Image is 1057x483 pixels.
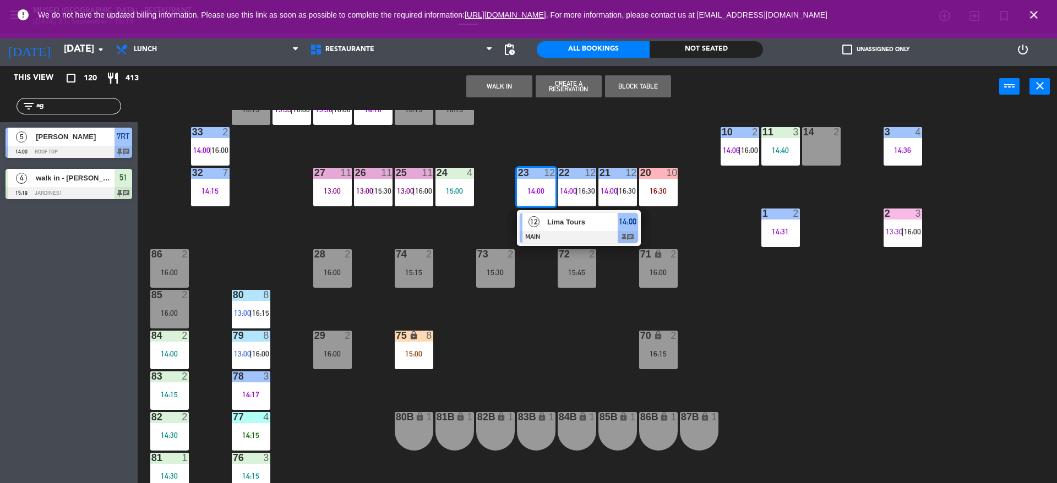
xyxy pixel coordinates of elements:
i: lock [409,331,418,340]
div: 16:15 [639,350,678,358]
div: 1 [182,453,188,463]
span: 14:06 [723,146,740,155]
i: restaurant [106,72,119,85]
div: 2 [222,127,229,137]
div: 1 [508,412,514,422]
div: 2 [182,249,188,259]
span: 5 [16,131,27,142]
div: 1 [762,208,763,218]
div: 71 [640,249,641,259]
span: 7RT [117,130,130,143]
i: lock [700,412,710,421]
span: | [617,186,619,195]
span: 13:00 [356,186,373,195]
i: lock [578,412,587,421]
div: 16:30 [639,187,678,195]
button: WALK IN [466,75,532,97]
label: Unassigned only [842,45,909,54]
span: | [250,309,252,317]
span: 15:30 [374,186,391,195]
div: 3 [263,453,270,463]
span: | [739,146,741,155]
div: 2 [426,249,433,259]
span: | [209,146,211,155]
i: lock [653,249,663,259]
div: 2 [885,208,885,218]
div: 24 [437,168,437,178]
a: [URL][DOMAIN_NAME] [465,10,546,19]
i: lock [415,412,424,421]
div: 12 [625,168,636,178]
button: close [1029,78,1050,95]
span: 13:00 [397,186,414,195]
span: 16:00 [415,186,432,195]
div: 2 [345,249,351,259]
span: 13:30 [886,227,903,236]
div: 14:17 [232,391,270,398]
div: 2 [182,412,188,422]
div: 14:40 [761,146,800,154]
i: lock [619,412,628,421]
span: pending_actions [503,43,516,56]
span: walk in - [PERSON_NAME] [36,172,115,184]
div: 7 [222,168,229,178]
span: | [372,186,374,195]
span: 120 [84,72,97,85]
div: 15:00 [395,350,433,358]
div: 15:15 [395,268,433,276]
div: 81 [151,453,152,463]
div: 15:45 [558,268,596,276]
button: Create a Reservation [536,75,602,97]
div: Not seated [650,41,762,58]
span: check_box_outline_blank [842,45,852,54]
div: 27 [314,168,315,178]
div: 29 [314,331,315,341]
div: 83 [151,371,152,381]
div: 16:00 [150,309,189,317]
div: 15:30 [476,268,515,276]
a: . For more information, please contact us at [EMAIL_ADDRESS][DOMAIN_NAME] [546,10,827,19]
div: 16:00 [150,268,189,276]
i: power_settings_new [1016,43,1029,56]
button: power_input [999,78,1020,95]
div: 11 [340,168,351,178]
div: 16:00 [639,268,678,276]
span: We do not have the updated billing information. Please use this link as soon as possible to compl... [38,10,827,19]
input: Filter by name... [35,100,121,112]
div: 10 [666,168,677,178]
div: 4 [915,127,922,137]
div: 11 [762,127,763,137]
div: 3 [793,127,799,137]
span: | [902,227,904,236]
i: lock [653,331,663,340]
div: 86B [640,412,641,422]
div: 11 [381,168,392,178]
div: 14:15 [232,472,270,480]
div: 2 [182,371,188,381]
button: Block Table [605,75,671,97]
div: 14:15 [232,431,270,439]
span: Lunch [134,46,157,53]
div: 81B [437,412,437,422]
span: 14:00 [193,146,210,155]
div: 14:16 [354,106,393,113]
div: 8 [263,331,270,341]
div: 14:00 [150,350,189,358]
div: 85 [151,290,152,300]
div: 8 [426,331,433,341]
div: 2 [671,249,677,259]
div: 15:00 [435,187,474,195]
div: 2 [671,331,677,341]
div: 2 [508,249,514,259]
div: 8 [263,290,270,300]
span: 413 [126,72,139,85]
span: 14:00 [619,215,636,228]
span: 16:30 [578,186,595,195]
